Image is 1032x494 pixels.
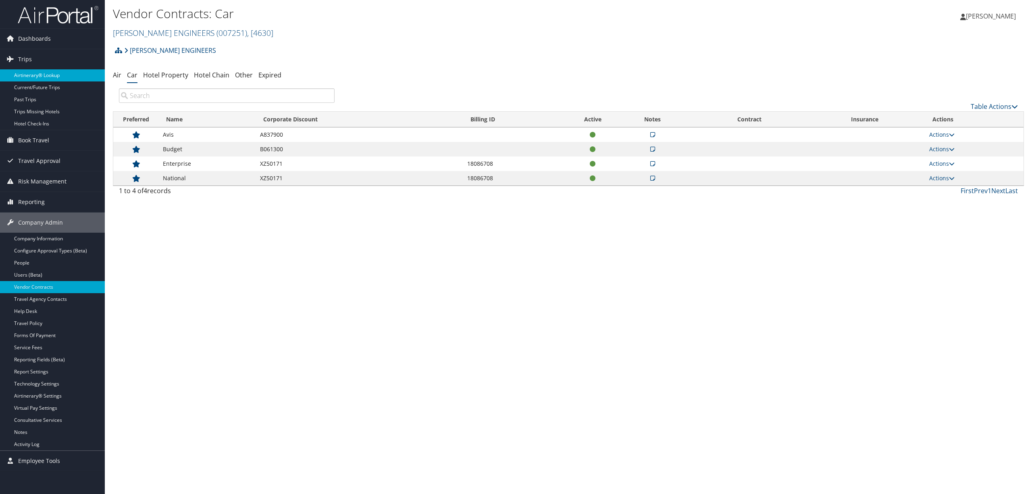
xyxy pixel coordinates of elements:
a: Actions [929,145,955,153]
td: Budget [159,142,256,156]
a: Last [1005,186,1018,195]
th: Active: activate to sort column ascending [575,112,611,127]
a: Car [127,71,137,79]
img: airportal-logo.png [18,5,98,24]
td: B061300 [256,142,464,156]
a: Table Actions [971,102,1018,111]
a: First [961,186,974,195]
th: Actions [925,112,1024,127]
span: Dashboards [18,29,51,49]
td: 18086708 [463,171,574,186]
h1: Vendor Contracts: Car [113,5,720,22]
span: Book Travel [18,130,49,150]
a: Prev [974,186,988,195]
input: Search [119,88,335,103]
th: Billing ID: activate to sort column ascending [463,112,574,127]
span: Travel Approval [18,151,60,171]
th: Notes: activate to sort column ascending [610,112,695,127]
span: [PERSON_NAME] [966,12,1016,21]
th: Corporate Discount: activate to sort column ascending [256,112,464,127]
a: Air [113,71,121,79]
a: 1 [988,186,991,195]
td: Avis [159,127,256,142]
span: 4 [144,186,147,195]
a: Hotel Property [143,71,188,79]
td: Enterprise [159,156,256,171]
span: Reporting [18,192,45,212]
a: [PERSON_NAME] ENGINEERS [113,27,273,38]
td: 18086708 [463,156,574,171]
a: Actions [929,160,955,167]
a: [PERSON_NAME] [960,4,1024,28]
th: Name: activate to sort column ascending [159,112,256,127]
a: Actions [929,174,955,182]
a: [PERSON_NAME] ENGINEERS [124,42,216,58]
a: Hotel Chain [194,71,229,79]
a: Next [991,186,1005,195]
td: XZ50171 [256,156,464,171]
th: Contract: activate to sort column descending [695,112,804,127]
span: Trips [18,49,32,69]
a: Actions [929,131,955,138]
a: Other [235,71,253,79]
span: ( 007251 ) [216,27,247,38]
span: Company Admin [18,213,63,233]
span: Risk Management [18,171,67,192]
td: XZ50171 [256,171,464,186]
td: A837900 [256,127,464,142]
th: Preferred: activate to sort column ascending [113,112,159,127]
div: 1 to 4 of records [119,186,335,200]
th: Insurance: activate to sort column ascending [804,112,925,127]
span: Employee Tools [18,451,60,471]
span: , [ 4630 ] [247,27,273,38]
a: Expired [258,71,281,79]
td: National [159,171,256,186]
